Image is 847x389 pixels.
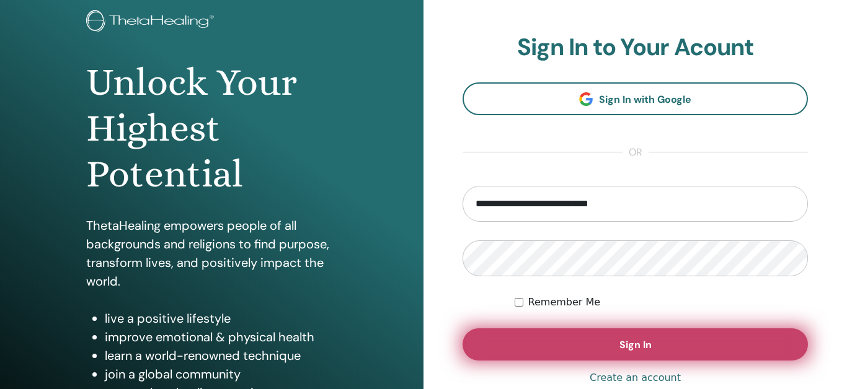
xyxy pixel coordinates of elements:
li: learn a world-renowned technique [105,346,337,365]
label: Remember Me [528,295,601,310]
p: ThetaHealing empowers people of all backgrounds and religions to find purpose, transform lives, a... [86,216,337,291]
a: Sign In with Google [463,82,808,115]
h2: Sign In to Your Acount [463,33,808,62]
h1: Unlock Your Highest Potential [86,59,337,198]
span: Sign In with Google [599,93,691,106]
li: improve emotional & physical health [105,328,337,346]
li: join a global community [105,365,337,383]
li: live a positive lifestyle [105,309,337,328]
span: or [623,145,649,160]
a: Create an account [590,370,681,385]
button: Sign In [463,328,808,361]
span: Sign In [619,338,652,351]
div: Keep me authenticated indefinitely or until I manually logout [515,295,808,310]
